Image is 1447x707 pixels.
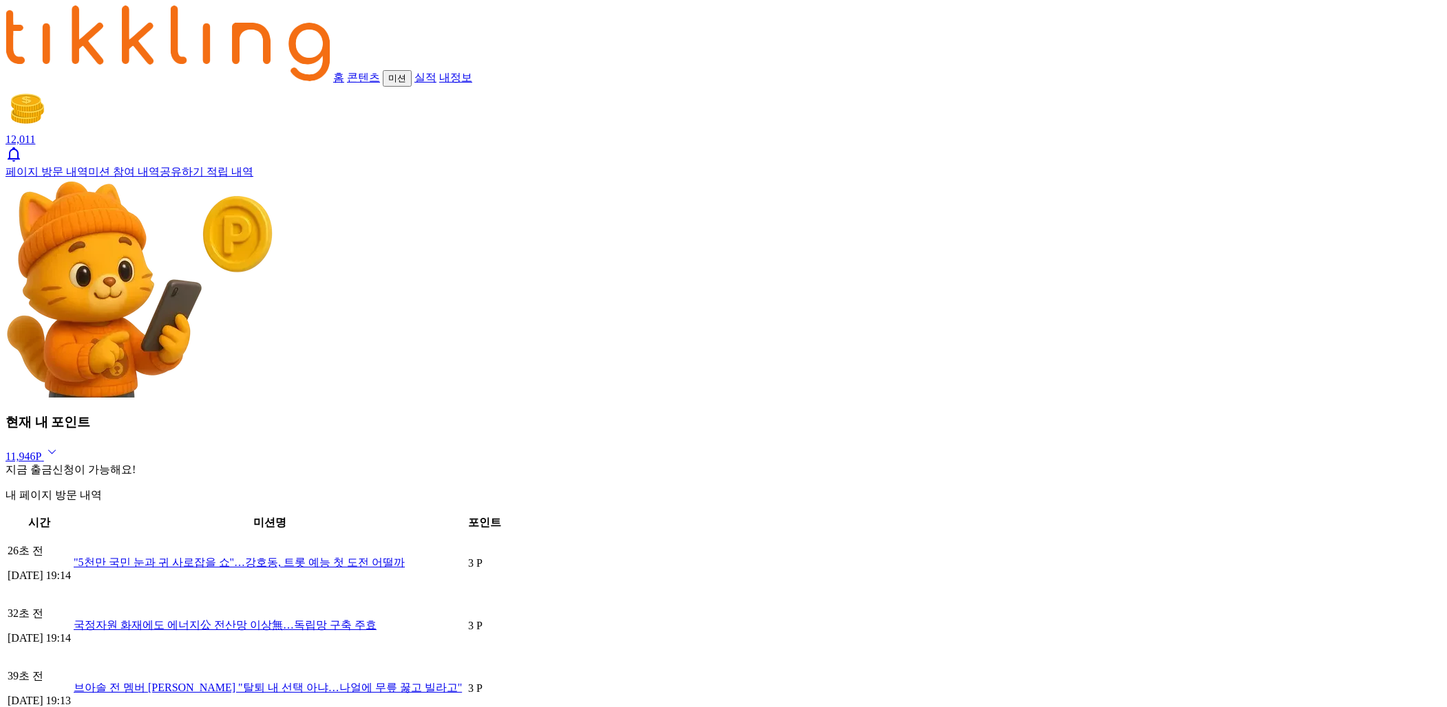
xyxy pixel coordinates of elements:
a: 공유하기 적립 내역 [160,166,253,177]
th: 포인트 [467,515,502,531]
a: 11,946P [6,450,61,462]
p: 39초 전 [8,669,71,684]
th: 미션명 [73,515,466,531]
a: 실적 [414,72,436,83]
p: 내 페이지 방문 내역 [6,488,1441,503]
th: 시간 [7,515,72,531]
p: 32초 전 [8,607,71,621]
td: 3 P [467,595,502,656]
button: 미션 [383,70,412,87]
img: tikkling_character [6,180,274,398]
p: [DATE] 19:14 [8,632,71,644]
p: [DATE] 19:14 [8,569,71,582]
p: 26초 전 [8,544,71,558]
a: 콘텐츠 [347,72,380,83]
td: 3 P [467,532,502,594]
a: 국정자원 화재에도 에너지公 전산망 이상無…독립망 구축 주효 [74,619,377,631]
a: 브아솔 전 멤버 [PERSON_NAME] "탈퇴 내 선택 아냐…나얼에 무릎 꿇고 빌라고" [74,682,462,693]
span: 지금 출금신청이 가능해요! [6,464,136,475]
h3: 현재 내 포인트 [6,413,1441,431]
span: 11,946P [6,450,41,462]
a: coin 12,011 [6,87,1441,146]
span: 12,011 [6,133,35,145]
a: 미션 참여 내역 [88,166,160,177]
img: coin [6,87,50,131]
a: 페이지 방문 내역 [6,166,88,177]
a: "5천만 국민 눈과 귀 사로잡을 쇼"…강호동, 트롯 예능 첫 도전 어떨까 [74,556,405,568]
a: 내정보 [439,72,472,83]
img: 티끌링 [6,6,330,81]
p: [DATE] 19:13 [8,695,71,707]
a: 홈 [333,72,344,83]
